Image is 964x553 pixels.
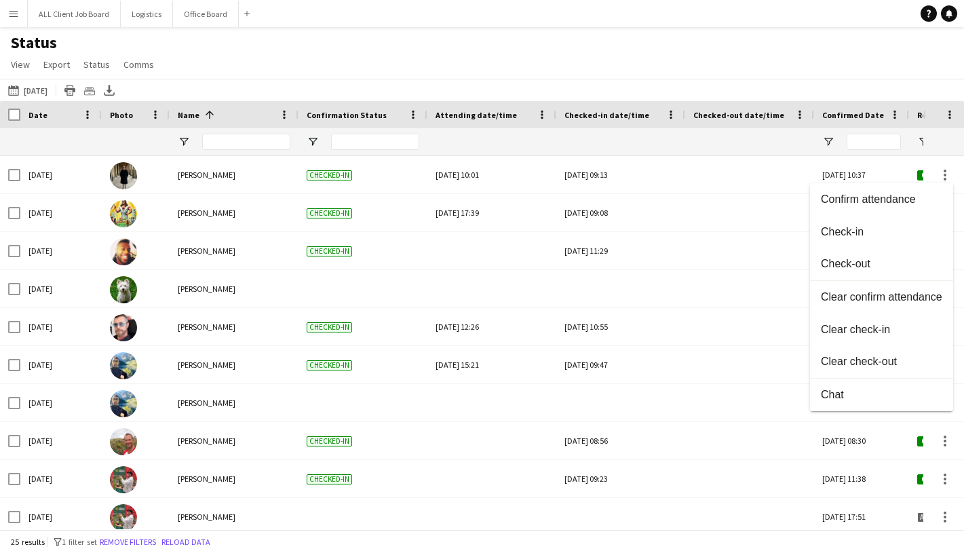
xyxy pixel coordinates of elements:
span: Check-out [821,258,942,270]
span: Clear check-in [821,324,942,336]
span: Clear check-out [821,356,942,368]
button: Clear check-out [810,346,953,379]
button: Check-out [810,248,953,281]
button: Check-in [810,216,953,248]
button: Confirm attendance [810,183,953,216]
button: Clear check-in [810,313,953,346]
span: Clear confirm attendance [821,291,942,303]
span: Chat [821,389,942,401]
span: Check-in [821,226,942,238]
span: Confirm attendance [821,193,942,206]
button: Chat [810,379,953,411]
button: Clear confirm attendance [810,281,953,313]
